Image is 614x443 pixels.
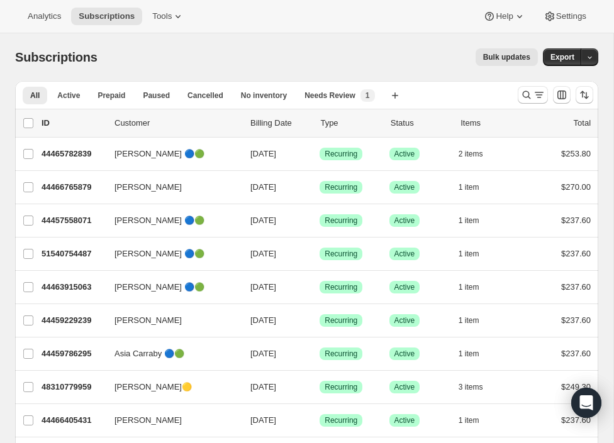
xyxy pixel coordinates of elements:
span: Active [394,149,415,159]
button: Create new view [385,87,405,104]
p: 44465782839 [42,148,104,160]
span: Needs Review [304,90,355,101]
span: $237.60 [561,349,591,358]
p: 44457558071 [42,214,104,227]
span: Active [394,415,415,425]
span: Active [394,182,415,192]
button: Search and filter results [518,86,548,104]
p: Billing Date [250,117,310,129]
span: 1 item [459,282,479,292]
span: [PERSON_NAME] 🔵🟢 [114,248,204,260]
button: 1 item [459,345,493,363]
button: [PERSON_NAME] 🔵🟢 [107,277,233,297]
div: 44457558071[PERSON_NAME] 🔵🟢[DATE]SuccessRecurringSuccessActive1 item$237.60 [42,212,591,229]
button: [PERSON_NAME] [107,177,233,197]
button: [PERSON_NAME] 🔵🟢 [107,144,233,164]
button: [PERSON_NAME] [107,310,233,331]
span: Recurring [325,282,357,292]
span: Help [496,11,513,21]
button: 3 items [459,378,497,396]
button: Settings [536,8,594,25]
button: [PERSON_NAME] 🔵🟢 [107,244,233,264]
span: $253.80 [561,149,591,158]
span: [DATE] [250,349,276,358]
span: [DATE] [250,415,276,425]
span: 1 [366,90,370,101]
button: Help [476,8,533,25]
span: [PERSON_NAME] 🔵🟢 [114,148,204,160]
button: 1 item [459,412,493,429]
span: $270.00 [561,182,591,192]
p: 48310779959 [42,381,104,393]
span: Active [394,249,415,259]
div: Type [320,117,380,129]
p: Status [391,117,450,129]
div: 44466405431[PERSON_NAME][DATE]SuccessRecurringSuccessActive1 item$237.60 [42,412,591,429]
span: [PERSON_NAME] 🔵🟢 [114,281,204,293]
button: Export [543,48,582,66]
span: $249.30 [561,382,591,391]
span: $237.60 [561,415,591,425]
span: Subscriptions [15,50,98,64]
button: 1 item [459,245,493,263]
span: Tools [152,11,172,21]
div: 51540754487[PERSON_NAME] 🔵🟢[DATE]SuccessRecurringSuccessActive1 item$237.60 [42,245,591,263]
span: All [30,90,40,101]
button: 1 item [459,178,493,196]
button: Asia Carraby 🔵🟢 [107,344,233,364]
span: Active [394,315,415,325]
button: Tools [145,8,192,25]
div: 44459786295Asia Carraby 🔵🟢[DATE]SuccessRecurringSuccessActive1 item$237.60 [42,345,591,363]
div: 48310779959[PERSON_NAME]🟡[DATE]SuccessRecurringSuccessActive3 items$249.30 [42,378,591,396]
span: Recurring [325,349,357,359]
p: 44459229239 [42,314,104,327]
div: Open Intercom Messenger [571,388,601,418]
span: Recurring [325,182,357,192]
p: 44463915063 [42,281,104,293]
span: Recurring [325,249,357,259]
span: [DATE] [250,282,276,292]
span: 1 item [459,415,479,425]
span: 1 item [459,249,479,259]
span: 1 item [459,216,479,226]
button: 1 item [459,312,493,329]
span: $237.60 [561,216,591,225]
span: [DATE] [250,249,276,258]
button: [PERSON_NAME] [107,410,233,430]
div: 44466765879[PERSON_NAME][DATE]SuccessRecurringSuccessActive1 item$270.00 [42,178,591,196]
span: [PERSON_NAME] [114,414,182,427]
span: Cancelled [187,90,223,101]
p: Total [574,117,591,129]
span: Active [57,90,80,101]
span: Recurring [325,149,357,159]
span: 3 items [459,382,483,392]
button: [PERSON_NAME]🟡 [107,377,233,397]
span: [PERSON_NAME]🟡 [114,381,192,393]
div: IDCustomerBilling DateTypeStatusItemsTotal [42,117,591,129]
span: Subscriptions [79,11,135,21]
span: No inventory [241,90,287,101]
button: [PERSON_NAME] 🔵🟢 [107,211,233,231]
div: Items [460,117,520,129]
span: [DATE] [250,216,276,225]
span: Recurring [325,382,357,392]
button: Subscriptions [71,8,142,25]
button: Bulk updates [476,48,538,66]
button: Analytics [20,8,69,25]
span: Paused [143,90,170,101]
button: Customize table column order and visibility [553,86,571,104]
span: 1 item [459,349,479,359]
p: ID [42,117,104,129]
span: Active [394,382,415,392]
span: 2 items [459,149,483,159]
span: Analytics [28,11,61,21]
p: 44459786295 [42,347,104,360]
button: 1 item [459,212,493,229]
span: [DATE] [250,182,276,192]
button: Sort the results [576,86,593,104]
span: $237.60 [561,249,591,258]
span: Export [550,52,574,62]
p: 44466765879 [42,181,104,194]
span: [DATE] [250,382,276,391]
span: [PERSON_NAME] 🔵🟢 [114,214,204,227]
